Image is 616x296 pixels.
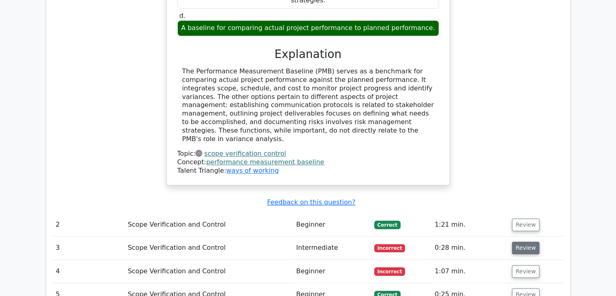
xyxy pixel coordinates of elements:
[374,267,405,275] span: Incorrect
[53,236,125,260] td: 3
[431,260,509,283] td: 1:07 min.
[53,213,125,236] td: 2
[182,47,434,61] h3: Explanation
[374,244,405,252] span: Incorrect
[204,150,286,157] a: scope verification control
[124,236,293,260] td: Scope Verification and Control
[177,158,439,167] div: Concept:
[177,150,439,158] div: Topic:
[512,242,539,254] button: Review
[512,219,539,231] button: Review
[431,236,509,260] td: 0:28 min.
[179,12,185,19] span: d.
[431,213,509,236] td: 1:21 min.
[124,213,293,236] td: Scope Verification and Control
[182,67,434,143] div: The Performance Measurement Baseline (PMB) serves as a benchmark for comparing actual project per...
[267,198,355,206] a: Feedback on this question?
[124,260,293,283] td: Scope Verification and Control
[53,260,125,283] td: 4
[374,221,401,229] span: Correct
[177,150,439,175] div: Talent Triangle:
[177,20,439,36] div: A baseline for comparing actual project performance to planned performance.
[293,260,371,283] td: Beginner
[512,265,539,278] button: Review
[293,236,371,260] td: Intermediate
[226,167,279,174] a: ways of working
[206,158,324,166] a: performance measurement baseline
[293,213,371,236] td: Beginner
